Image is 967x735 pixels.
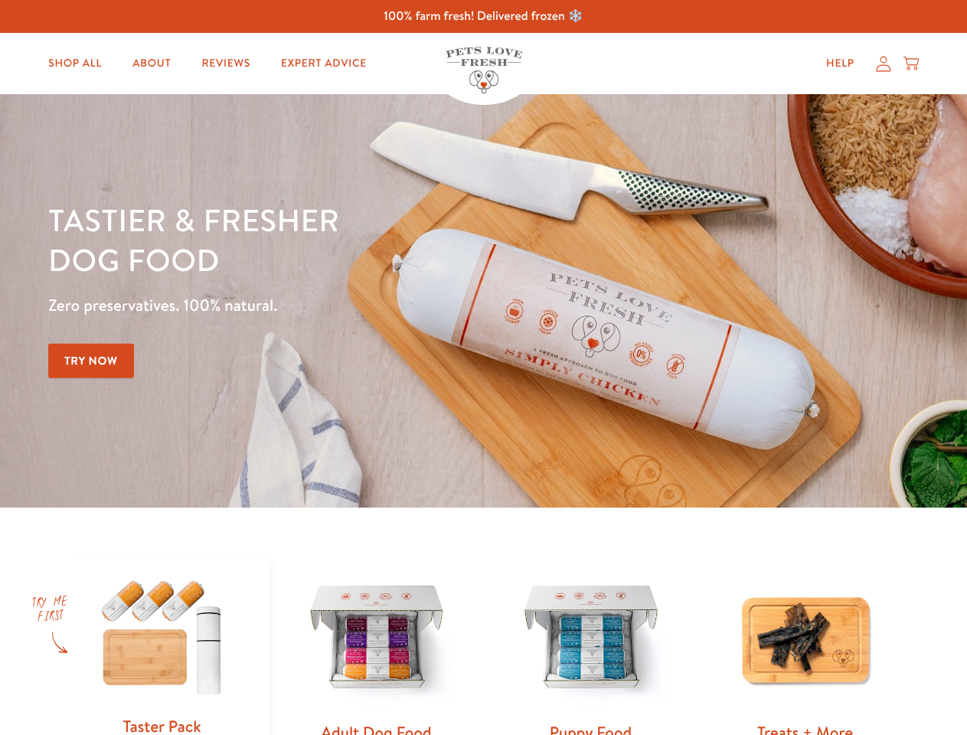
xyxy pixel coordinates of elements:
a: Help [814,48,867,79]
a: Reviews [189,48,262,79]
img: Pets Love Fresh [446,47,522,93]
p: Zero preservatives. 100% natural. [48,292,629,319]
a: Expert Advice [269,48,379,79]
h1: Tastier & fresher dog food [48,200,629,279]
a: Shop All [36,48,114,79]
a: About [120,48,183,79]
a: Try Now [48,344,134,378]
